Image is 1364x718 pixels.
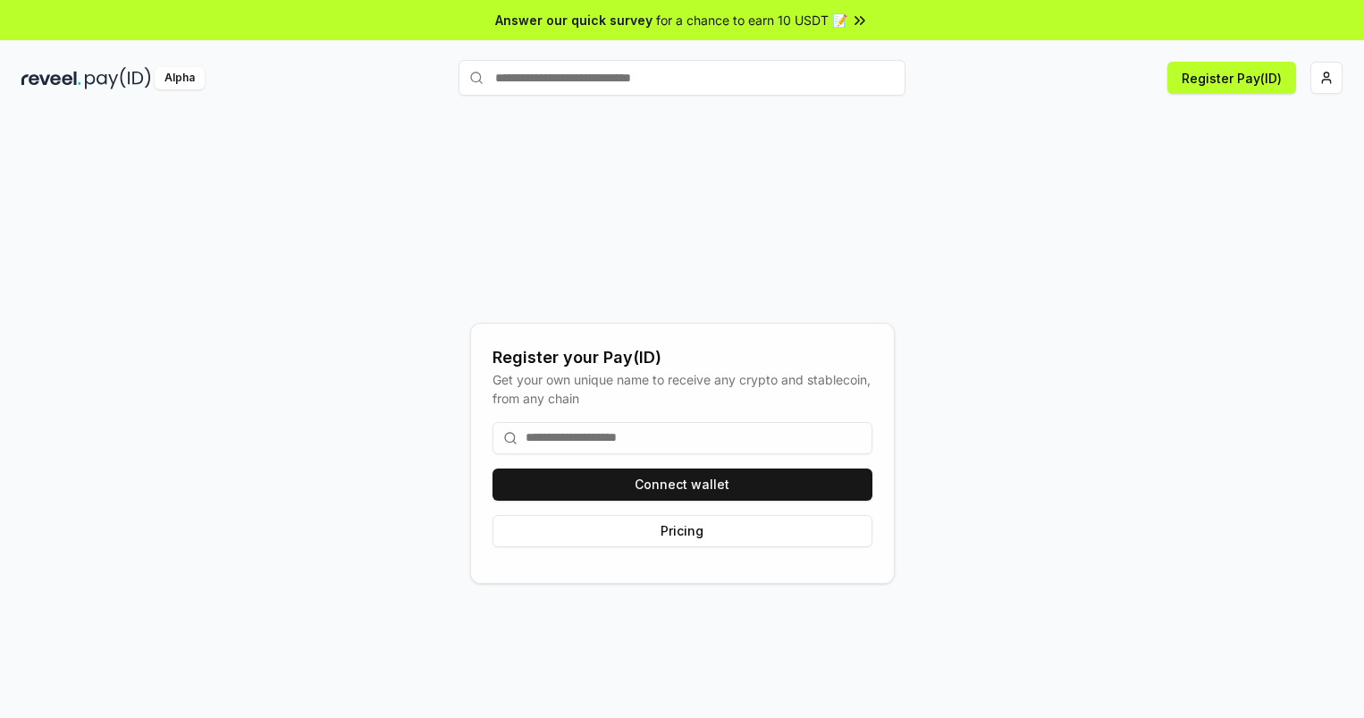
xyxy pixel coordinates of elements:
span: Answer our quick survey [495,11,653,30]
div: Get your own unique name to receive any crypto and stablecoin, from any chain [493,370,872,408]
button: Connect wallet [493,469,872,501]
img: reveel_dark [21,67,81,89]
div: Register your Pay(ID) [493,345,872,370]
img: pay_id [85,67,151,89]
button: Register Pay(ID) [1167,62,1296,94]
div: Alpha [155,67,205,89]
span: for a chance to earn 10 USDT 📝 [656,11,847,30]
button: Pricing [493,515,872,547]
